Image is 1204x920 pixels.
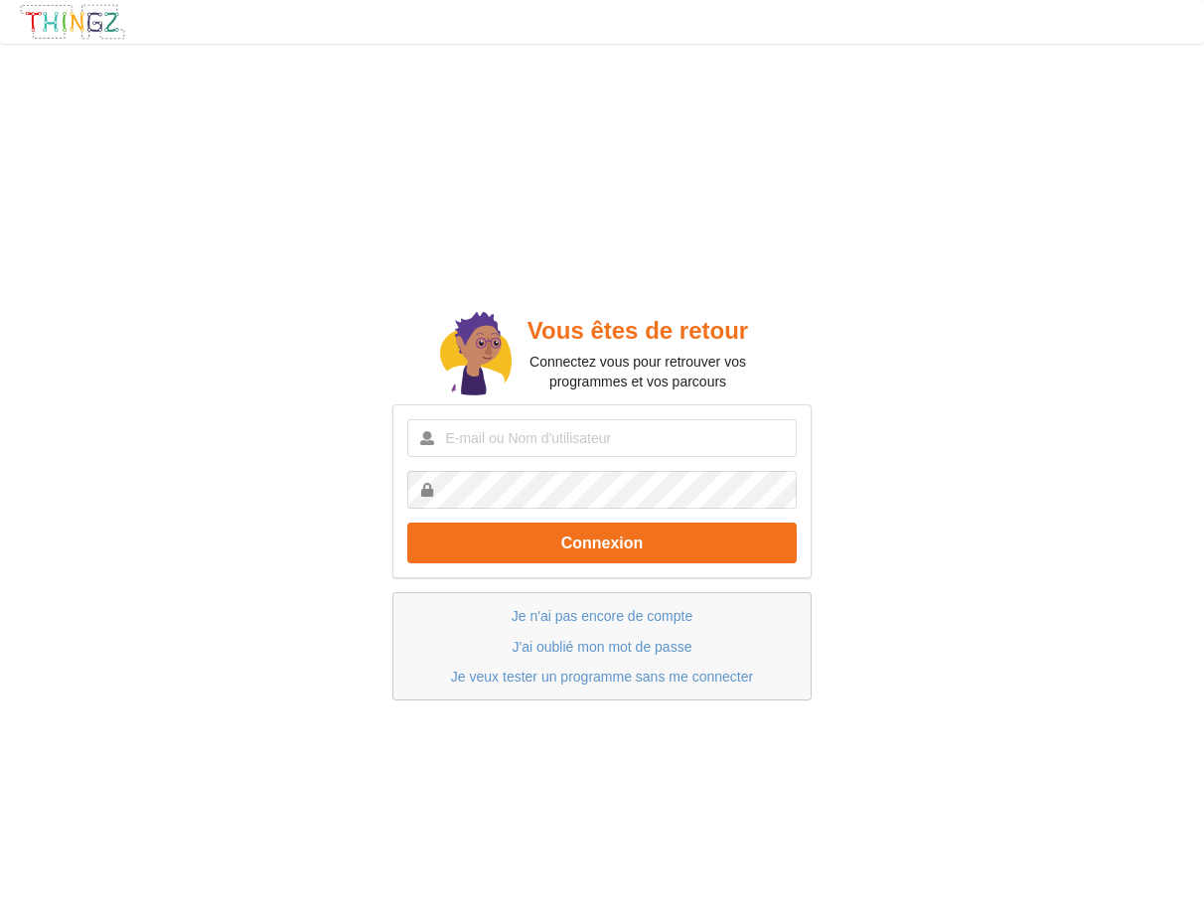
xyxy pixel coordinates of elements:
p: Connectez vous pour retrouver vos programmes et vos parcours [512,352,763,391]
img: thingz_logo.png [19,3,126,41]
input: E-mail ou Nom d'utilisateur [407,419,797,457]
h2: Vous êtes de retour [512,316,763,347]
a: J'ai oublié mon mot de passe [513,639,692,655]
a: Je n'ai pas encore de compte [512,608,692,624]
button: Connexion [407,523,797,563]
a: Je veux tester un programme sans me connecter [451,669,753,685]
img: doc.svg [440,312,512,399]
